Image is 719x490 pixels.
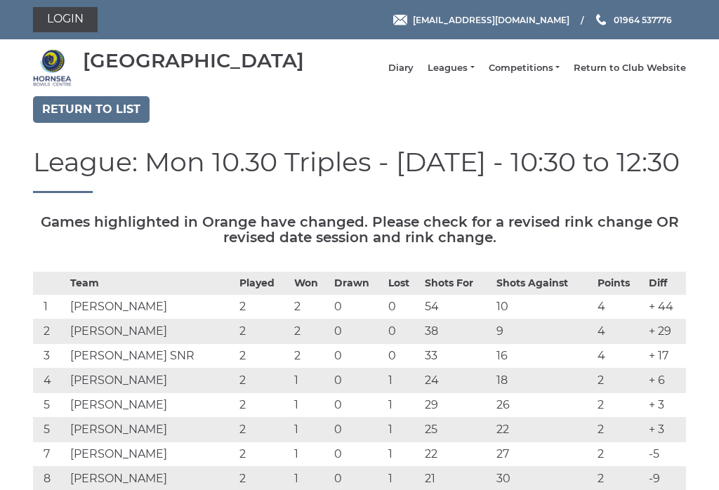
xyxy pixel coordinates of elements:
th: Diff [645,272,686,294]
td: 2 [594,442,645,466]
td: -5 [645,442,686,466]
th: Drawn [331,272,385,294]
div: [GEOGRAPHIC_DATA] [83,50,304,72]
td: 4 [594,343,645,368]
td: 25 [421,417,493,442]
td: 1 [291,442,331,466]
td: [PERSON_NAME] [67,368,237,392]
td: 38 [421,319,493,343]
td: + 6 [645,368,686,392]
td: 2 [291,294,331,319]
td: [PERSON_NAME] [67,294,237,319]
td: 0 [385,343,421,368]
td: 4 [594,294,645,319]
td: 0 [385,294,421,319]
td: + 3 [645,417,686,442]
td: + 29 [645,319,686,343]
td: 2 [236,442,291,466]
a: Phone us 01964 537776 [594,13,672,27]
td: + 3 [645,392,686,417]
span: [EMAIL_ADDRESS][DOMAIN_NAME] [413,14,569,25]
td: 2 [291,343,331,368]
td: 1 [385,368,421,392]
td: 1 [33,294,67,319]
a: Competitions [489,62,560,74]
td: 22 [421,442,493,466]
td: 0 [331,442,385,466]
td: 22 [493,417,595,442]
th: Team [67,272,237,294]
td: 3 [33,343,67,368]
td: 1 [291,368,331,392]
td: 0 [331,417,385,442]
td: 1 [385,417,421,442]
td: 2 [594,368,645,392]
td: 4 [594,319,645,343]
a: Email [EMAIL_ADDRESS][DOMAIN_NAME] [393,13,569,27]
td: 2 [236,417,291,442]
img: Hornsea Bowls Centre [33,48,72,87]
td: 10 [493,294,595,319]
td: 1 [291,392,331,417]
td: 9 [493,319,595,343]
td: 24 [421,368,493,392]
th: Points [594,272,645,294]
img: Email [393,15,407,25]
td: + 17 [645,343,686,368]
td: 26 [493,392,595,417]
td: 2 [594,392,645,417]
th: Won [291,272,331,294]
td: 1 [291,417,331,442]
td: 27 [493,442,595,466]
td: 29 [421,392,493,417]
td: 18 [493,368,595,392]
td: 54 [421,294,493,319]
th: Lost [385,272,421,294]
th: Shots For [421,272,493,294]
td: 1 [385,442,421,466]
td: 0 [331,294,385,319]
td: [PERSON_NAME] [67,417,237,442]
td: [PERSON_NAME] [67,392,237,417]
a: Leagues [428,62,474,74]
td: 0 [331,392,385,417]
td: 0 [331,368,385,392]
a: Diary [388,62,414,74]
a: Return to list [33,96,150,123]
td: 0 [331,343,385,368]
td: 2 [291,319,331,343]
td: 1 [385,392,421,417]
img: Phone us [596,14,606,25]
td: 2 [236,294,291,319]
td: [PERSON_NAME] [67,442,237,466]
td: 2 [594,417,645,442]
th: Shots Against [493,272,595,294]
td: 0 [331,319,385,343]
h1: League: Mon 10.30 Triples - [DATE] - 10:30 to 12:30 [33,147,686,193]
td: 2 [236,319,291,343]
td: + 44 [645,294,686,319]
td: [PERSON_NAME] [67,319,237,343]
th: Played [236,272,291,294]
td: 4 [33,368,67,392]
a: Return to Club Website [574,62,686,74]
td: 7 [33,442,67,466]
td: 16 [493,343,595,368]
a: Login [33,7,98,32]
td: [PERSON_NAME] SNR [67,343,237,368]
td: 5 [33,417,67,442]
td: 0 [385,319,421,343]
span: 01964 537776 [614,14,672,25]
h5: Games highlighted in Orange have changed. Please check for a revised rink change OR revised date ... [33,214,686,245]
td: 2 [33,319,67,343]
td: 2 [236,343,291,368]
td: 2 [236,392,291,417]
td: 5 [33,392,67,417]
td: 33 [421,343,493,368]
td: 2 [236,368,291,392]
